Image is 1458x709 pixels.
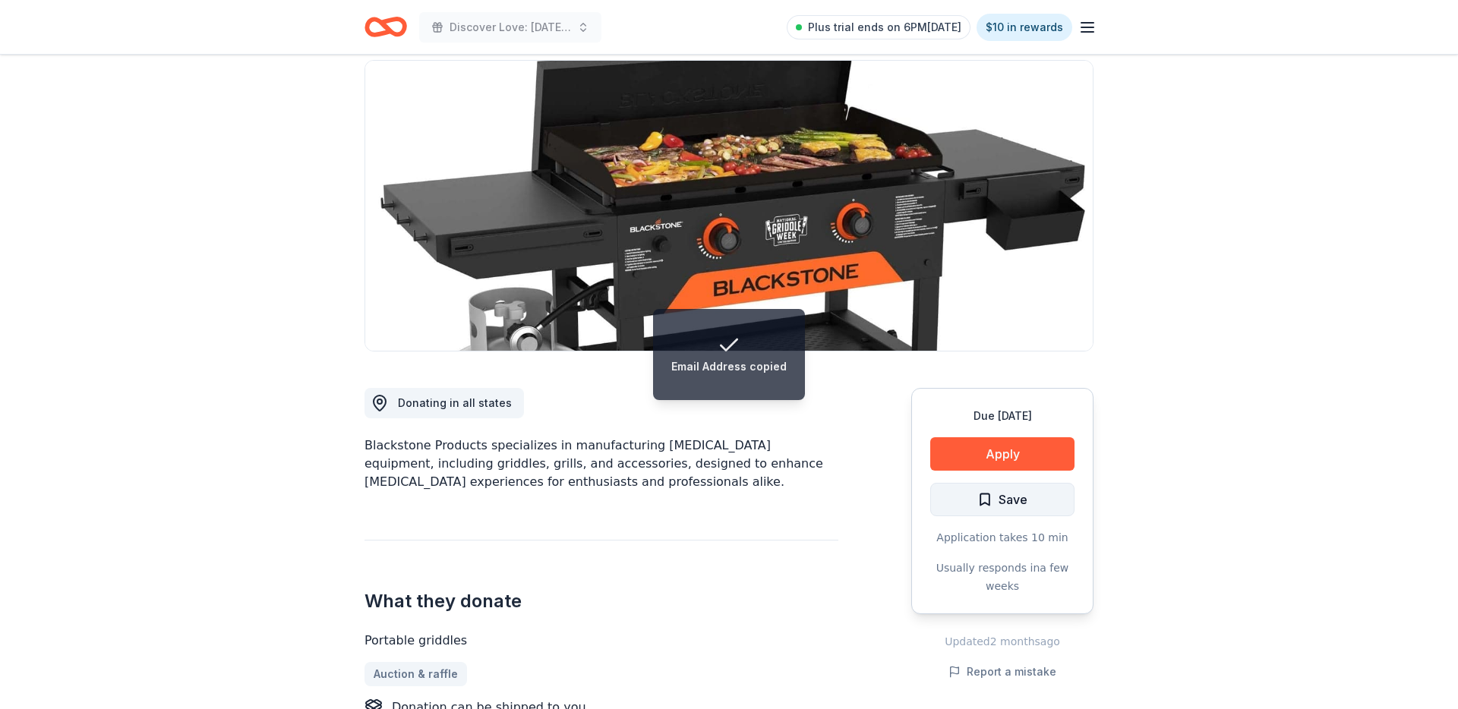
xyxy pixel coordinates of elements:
[808,18,961,36] span: Plus trial ends on 6PM[DATE]
[364,436,838,491] div: Blackstone Products specializes in manufacturing [MEDICAL_DATA] equipment, including griddles, gr...
[930,437,1075,471] button: Apply
[999,490,1027,509] span: Save
[671,358,787,376] div: Email Address copied
[787,15,970,39] a: Plus trial ends on 6PM[DATE]
[365,61,1093,351] img: Image for Blackstone Products
[450,18,571,36] span: Discover Love: [DATE] Gala & Silent Auction
[930,483,1075,516] button: Save
[911,632,1093,651] div: Updated 2 months ago
[930,407,1075,425] div: Due [DATE]
[948,663,1056,681] button: Report a mistake
[930,528,1075,547] div: Application takes 10 min
[364,632,838,650] div: Portable griddles
[364,589,838,613] h2: What they donate
[364,662,467,686] a: Auction & raffle
[398,396,512,409] span: Donating in all states
[364,9,407,45] a: Home
[419,12,601,43] button: Discover Love: [DATE] Gala & Silent Auction
[930,559,1075,595] div: Usually responds in a few weeks
[977,14,1072,41] a: $10 in rewards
